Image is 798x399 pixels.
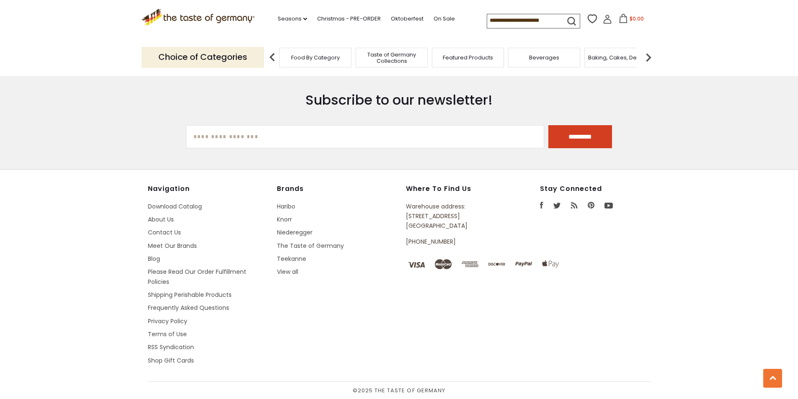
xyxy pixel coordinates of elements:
img: previous arrow [264,49,281,66]
a: Niederegger [277,228,312,237]
a: Blog [148,255,160,263]
span: $0.00 [630,15,644,22]
a: Haribo [277,202,295,211]
a: Please Read Our Order Fulfillment Policies [148,268,246,286]
img: next arrow [640,49,657,66]
a: Download Catalog [148,202,202,211]
a: Food By Category [291,54,340,61]
a: Contact Us [148,228,181,237]
h3: Subscribe to our newsletter! [186,92,612,108]
h4: Where to find us [406,185,501,193]
a: Beverages [529,54,559,61]
h4: Stay Connected [540,185,651,193]
button: $0.00 [614,14,649,26]
a: Frequently Asked Questions [148,304,229,312]
a: Teekanne [277,255,306,263]
a: Christmas - PRE-ORDER [317,14,381,23]
a: View all [277,268,298,276]
a: Taste of Germany Collections [358,51,425,64]
a: Baking, Cakes, Desserts [588,54,653,61]
h4: Brands [277,185,398,193]
a: Shop Gift Cards [148,356,194,365]
a: About Us [148,215,174,224]
a: The Taste of Germany [277,242,344,250]
a: RSS Syndication [148,343,194,351]
a: Oktoberfest [391,14,424,23]
a: Shipping Perishable Products [148,291,232,299]
a: Featured Products [443,54,493,61]
a: Privacy Policy [148,317,187,325]
p: [PHONE_NUMBER] [406,237,501,247]
a: Knorr [277,215,292,224]
span: © 2025 The Taste of Germany [148,386,651,395]
a: Seasons [278,14,307,23]
h4: Navigation [148,185,269,193]
a: Meet Our Brands [148,242,197,250]
p: Choice of Categories [142,47,264,67]
p: Warehouse address: [STREET_ADDRESS] [GEOGRAPHIC_DATA] [406,202,501,231]
a: On Sale [434,14,455,23]
a: Terms of Use [148,330,187,338]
